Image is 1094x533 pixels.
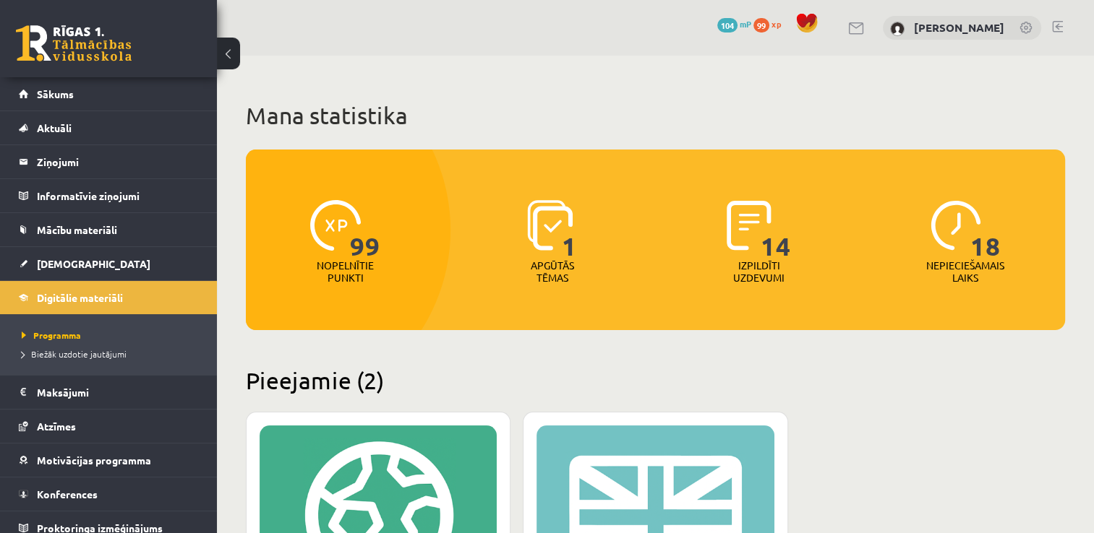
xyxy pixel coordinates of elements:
img: icon-clock-7be60019b62300814b6bd22b8e044499b485619524d84068768e800edab66f18.svg [931,200,981,251]
a: Mācību materiāli [19,213,199,246]
a: Informatīvie ziņojumi [19,179,199,212]
a: Maksājumi [19,376,199,409]
h1: Mana statistika [246,101,1065,130]
p: Nepieciešamais laiks [926,259,1004,284]
span: Digitālie materiāli [37,291,123,304]
a: [PERSON_NAME] [914,20,1004,35]
span: 18 [970,200,1001,259]
legend: Informatīvie ziņojumi [37,179,199,212]
span: Aktuāli [37,121,72,134]
img: icon-learned-topics-4a711ccc23c960034f471b6e78daf4a3bad4a20eaf4de84257b87e66633f6470.svg [527,200,573,251]
a: Digitālie materiāli [19,281,199,314]
span: 104 [717,18,738,32]
a: Motivācijas programma [19,443,199,477]
p: Izpildīti uzdevumi [730,259,787,284]
a: Sākums [19,77,199,110]
a: 104 mP [717,18,751,30]
span: Motivācijas programma [37,454,151,467]
span: Atzīmes [37,420,76,433]
span: 99 [350,200,380,259]
a: 99 xp [753,18,788,30]
span: mP [740,18,751,30]
legend: Ziņojumi [37,145,199,178]
img: icon-xp-0682a9bc20223a9ccc6f5883a126b849a74cddfe5390d2b41b4391c66f2066e7.svg [310,200,361,251]
span: 99 [753,18,769,32]
span: [DEMOGRAPHIC_DATA] [37,257,150,270]
span: 1 [562,200,577,259]
a: Programma [22,329,202,342]
span: Programma [22,329,81,341]
a: Biežāk uzdotie jautājumi [22,347,202,360]
p: Nopelnītie punkti [317,259,374,284]
p: Apgūtās tēmas [524,259,581,284]
a: Aktuāli [19,111,199,144]
span: Biežāk uzdotie jautājumi [22,348,127,360]
span: Konferences [37,487,98,500]
a: [DEMOGRAPHIC_DATA] [19,247,199,280]
span: Mācību materiāli [37,223,117,236]
img: icon-completed-tasks-ad58ae20a441b2904462921112bc710f1caf180af7a3daa7317a5a94f2d26646.svg [727,200,772,251]
span: 14 [761,200,791,259]
h2: Pieejamie (2) [246,366,1065,394]
a: Rīgas 1. Tālmācības vidusskola [16,25,132,61]
legend: Maksājumi [37,376,199,409]
span: xp [772,18,781,30]
img: Melānija Nemane [890,22,905,36]
a: Atzīmes [19,409,199,443]
a: Konferences [19,477,199,511]
a: Ziņojumi [19,145,199,178]
span: Sākums [37,87,74,100]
